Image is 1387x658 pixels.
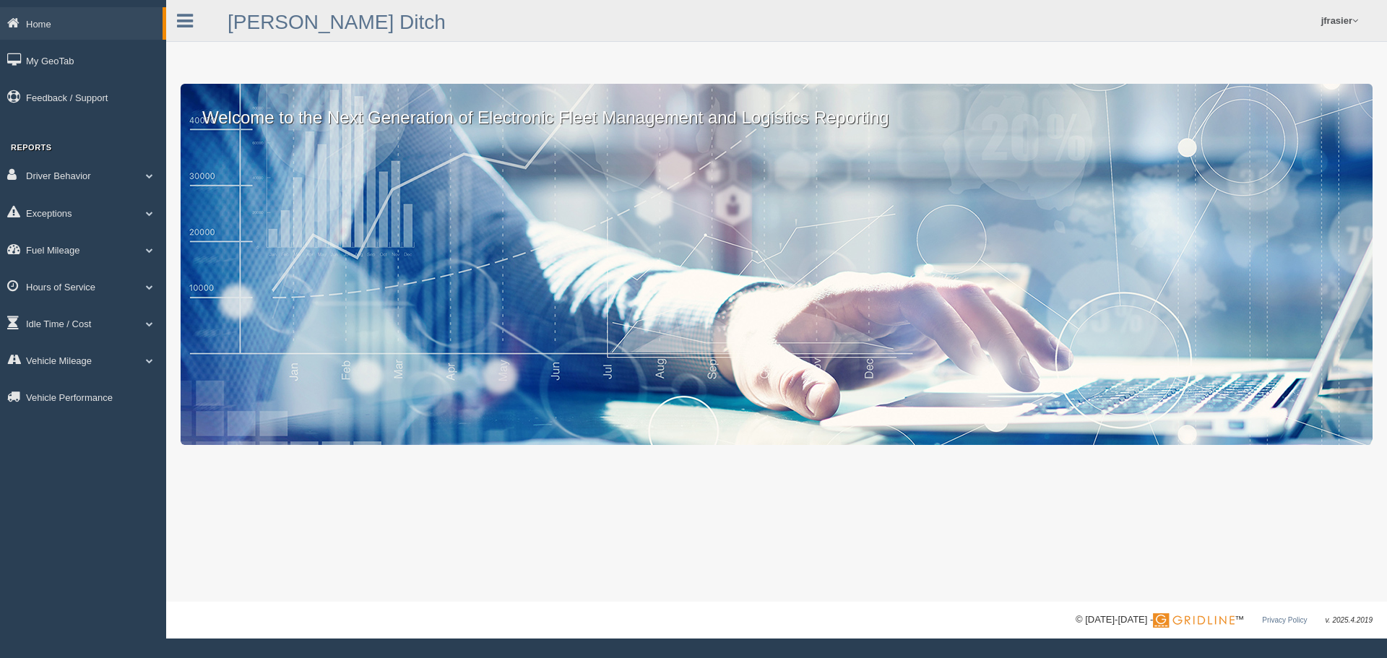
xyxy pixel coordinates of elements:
[1153,613,1235,628] img: Gridline
[1076,612,1373,628] div: © [DATE]-[DATE] - ™
[181,84,1373,130] p: Welcome to the Next Generation of Electronic Fleet Management and Logistics Reporting
[1326,616,1373,624] span: v. 2025.4.2019
[1262,616,1307,624] a: Privacy Policy
[228,11,446,33] a: [PERSON_NAME] Ditch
